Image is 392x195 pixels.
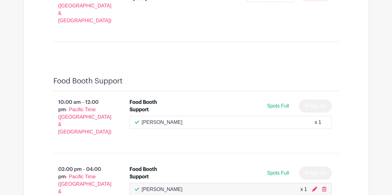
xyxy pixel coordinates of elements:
p: 10:00 am - 12:00 pm [43,96,120,138]
div: Food Booth Support [130,99,173,113]
div: Food Booth Support [130,166,173,180]
h4: Food Booth Support [53,77,123,86]
div: x 1 [315,119,321,126]
p: [PERSON_NAME] [142,119,183,126]
div: x 1 [300,186,307,193]
span: Spots Full [267,170,289,176]
span: Spots Full [267,103,289,108]
p: [PERSON_NAME] [142,186,183,193]
span: - Pacific Time ([GEOGRAPHIC_DATA] & [GEOGRAPHIC_DATA]) [58,107,112,134]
